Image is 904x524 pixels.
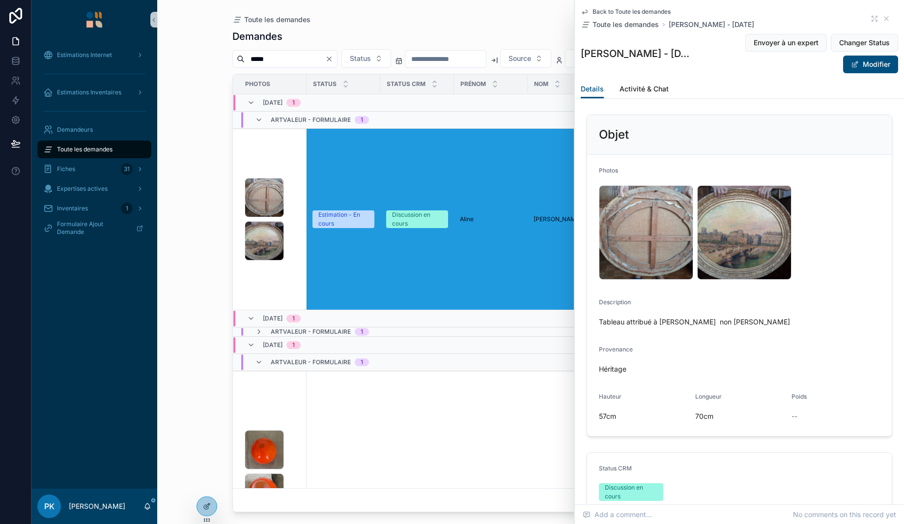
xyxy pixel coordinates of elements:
div: 1 [292,341,295,349]
span: Longueur [695,393,722,400]
span: Add a comment... [583,510,652,520]
span: Demandeurs [57,126,93,134]
button: Clear [325,55,337,63]
span: [DATE] [263,315,282,322]
span: Status [350,54,371,63]
a: Discussion en cours [386,210,448,228]
span: Toute les demandes [244,15,311,25]
div: 1 [361,358,363,366]
span: Provenance [599,346,633,353]
span: Tableau attribué à [PERSON_NAME] non [PERSON_NAME] [599,317,880,327]
h1: Demandes [232,29,282,43]
span: Expert [573,54,594,63]
button: Select Button [341,49,391,68]
span: Photos [245,80,270,88]
a: Toute les demandes [581,20,659,29]
div: 1 [121,203,133,214]
a: Formulaire Ajout Demande [37,219,151,237]
a: Toute les demandes [37,141,151,158]
a: Estimations Inventaires [37,84,151,101]
span: PK [44,500,55,512]
span: Fiches [57,165,75,173]
a: [PERSON_NAME] - [DATE] [669,20,754,29]
span: -- [791,411,797,421]
span: Status CRM [599,465,632,472]
button: Select Button [565,49,615,68]
span: Back to Toute les demandes [593,8,671,16]
div: Discussion en cours [392,210,442,228]
a: Toute les demandes [232,15,311,25]
span: Héritage [599,364,880,374]
a: Fiches31 [37,160,151,178]
div: Estimation - En cours [318,210,368,228]
span: [DATE] [263,99,282,107]
button: Changer Status [831,34,898,52]
span: Expertises actives [57,185,108,193]
span: Description [599,298,631,306]
div: scrollable content [31,39,157,250]
button: Modifier [843,56,898,73]
div: 1 [361,116,363,124]
span: Status CRM [387,80,425,88]
span: Toute les demandes [57,146,113,153]
button: Envoyer à un expert [745,34,827,52]
div: 1 [361,328,363,336]
span: Poids [791,393,807,400]
span: Estimations Internet [57,51,112,59]
a: Inventaires1 [37,200,151,217]
h1: [PERSON_NAME] - [DATE] [581,47,694,60]
a: Estimations Internet [37,46,151,64]
span: Changer Status [839,38,890,48]
span: Envoyer à un expert [754,38,819,48]
span: [DATE] [263,341,282,349]
span: Details [581,84,604,94]
a: Back to Toute les demandes [581,8,671,16]
p: [PERSON_NAME] [69,501,125,511]
a: [PERSON_NAME] [534,215,595,223]
span: Prénom [460,80,486,88]
span: [PERSON_NAME] [534,215,581,223]
a: Estimation - En cours [312,210,374,228]
div: 31 [121,163,133,175]
a: Activité & Chat [620,80,669,100]
span: Source [508,54,531,63]
a: Demandeurs [37,121,151,139]
span: Artvaleur - Formulaire [271,358,351,366]
span: Activité & Chat [620,84,669,94]
div: 1 [292,99,295,107]
a: Details [581,80,604,99]
span: Hauteur [599,393,621,400]
a: Expertises actives [37,180,151,198]
span: Artvaleur - Formulaire [271,328,351,336]
button: Select Button [500,49,551,68]
span: Aline [460,215,474,223]
img: App logo [86,12,102,28]
h2: Objet [599,127,629,143]
div: 1 [292,315,295,322]
span: No comments on this record yet [793,510,896,520]
span: Artvaleur - Formulaire [271,116,351,124]
span: Nom [534,80,548,88]
span: Toute les demandes [593,20,659,29]
span: Photos [599,167,618,174]
div: Discussion en cours [605,483,657,501]
span: 70cm [695,411,784,421]
span: Formulaire Ajout Demande [57,220,128,236]
span: Estimations Inventaires [57,88,121,96]
span: 57cm [599,411,687,421]
a: Aline [460,215,522,223]
span: Inventaires [57,204,88,212]
span: Status [313,80,337,88]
